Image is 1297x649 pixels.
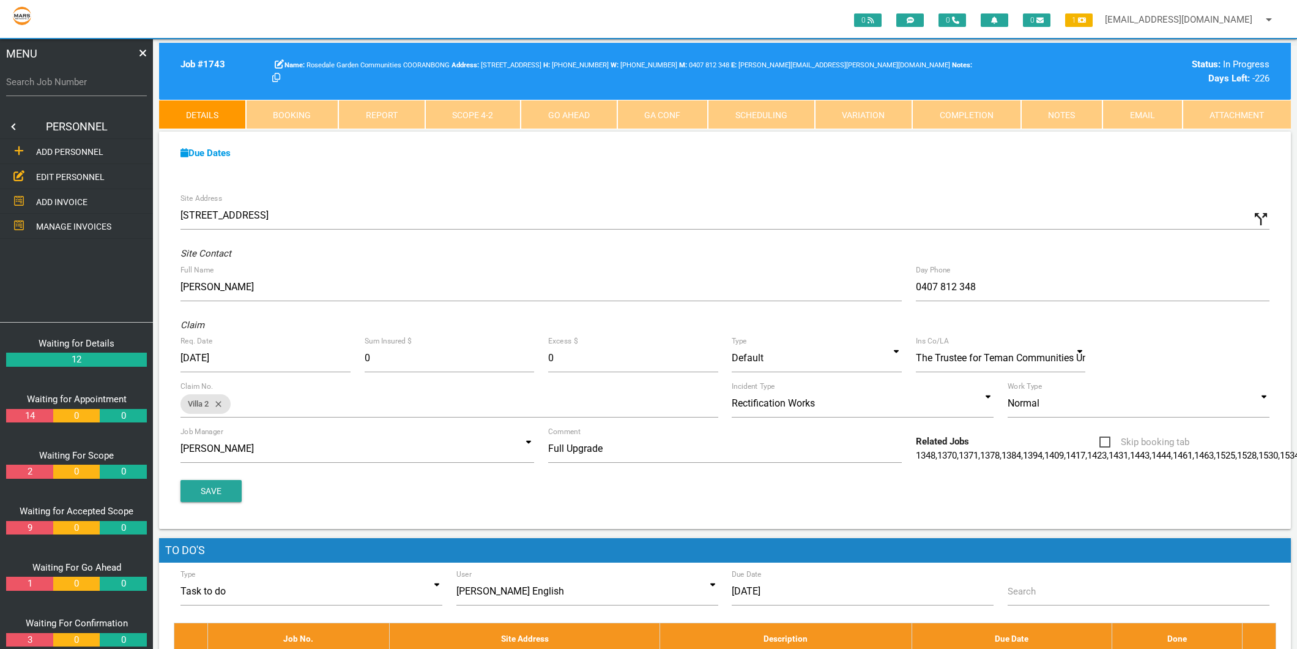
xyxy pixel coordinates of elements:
label: Req. Date [180,336,212,347]
a: 1423 [1087,450,1107,461]
label: Comment [548,426,581,437]
a: 0 [53,465,100,479]
a: Completion [912,100,1021,129]
b: Notes: [952,61,972,69]
b: Address: [452,61,479,69]
span: 1 [1065,13,1093,27]
div: In Progress -226 [1008,58,1269,85]
b: E: [731,61,737,69]
label: Job Manager [180,426,223,437]
a: Waiting For Confirmation [26,618,128,629]
a: 1348 [916,450,935,461]
label: Ins Co/LA [916,336,949,347]
label: Type [732,336,747,347]
a: 1530 [1258,450,1278,461]
a: Email [1102,100,1183,129]
i: close [209,394,223,414]
a: 1417 [1066,450,1085,461]
span: [PHONE_NUMBER] [611,61,677,69]
a: 1525 [1216,450,1235,461]
a: 0 [100,409,146,423]
span: [PERSON_NAME][EMAIL_ADDRESS][PERSON_NAME][DOMAIN_NAME] [731,61,950,69]
span: 0 [938,13,966,27]
label: Sum Insured $ [365,336,411,347]
label: Full Name [180,264,214,276]
a: Click here copy customer information. [272,73,280,84]
a: 0 [53,633,100,647]
span: Jamie [679,61,729,69]
a: Scope 4-2 [425,100,521,129]
a: 1528 [1237,450,1257,461]
a: 1409 [1044,450,1064,461]
a: 1463 [1194,450,1214,461]
a: 1394 [1023,450,1042,461]
span: Skip booking tab [1099,435,1189,450]
div: , , , , , , , , , , , , , , , , , , , , , , , , , , , , , , , , , , , [909,435,1092,462]
span: MENU [6,45,37,62]
i: Click to show custom address field [1252,210,1270,228]
a: Details [159,100,246,129]
label: Due Date [732,569,762,580]
a: Waiting for Accepted Scope [20,506,133,517]
b: Name: [284,61,305,69]
label: Excess $ [548,336,578,347]
span: Home phone [543,61,609,69]
b: Status: [1192,59,1221,70]
a: 0 [100,521,146,535]
a: 1384 [1002,450,1021,461]
a: 1443 [1130,450,1150,461]
a: 1431 [1109,450,1128,461]
a: 0 [100,577,146,591]
a: Report [338,100,425,129]
span: 0 [1023,13,1050,27]
a: Variation [815,100,913,129]
span: EDIT PERSONNEL [36,172,105,182]
label: Site Address [180,193,222,204]
a: 1378 [980,450,1000,461]
a: 0 [53,577,100,591]
a: 0 [53,409,100,423]
a: PERSONNEL [24,114,128,139]
span: 0 [854,13,882,27]
span: ADD INVOICE [36,197,87,206]
a: 1370 [937,450,957,461]
a: Waiting for Details [39,338,114,349]
span: ADD PERSONNEL [36,147,103,157]
i: Site Contact [180,248,231,259]
a: Due Dates [180,148,231,159]
a: 1461 [1173,450,1192,461]
button: Save [180,480,242,502]
label: Incident Type [732,381,775,392]
a: Booking [246,100,339,129]
a: 0 [53,521,100,535]
a: Waiting For Go Ahead [32,562,121,573]
b: M: [679,61,687,69]
i: Claim [180,320,204,331]
a: 9 [6,521,53,535]
b: Related Jobs [916,436,969,447]
b: Days Left: [1208,73,1250,84]
label: User [456,569,472,580]
img: s3file [12,6,32,26]
b: W: [611,61,619,69]
a: Go Ahead [521,100,617,129]
label: Search Job Number [6,75,147,89]
a: 14 [6,409,53,423]
a: 0 [100,465,146,479]
a: 1371 [959,450,978,461]
a: 2 [6,465,53,479]
a: 1444 [1151,450,1171,461]
label: Work Type [1008,381,1042,392]
a: Waiting for Appointment [27,394,127,405]
a: Notes [1021,100,1103,129]
b: H: [543,61,550,69]
a: Attachment [1183,100,1291,129]
label: Claim No. [180,381,214,392]
div: Villa 2 [180,394,231,414]
label: Type [180,569,196,580]
a: Scheduling [708,100,815,129]
a: 0 [100,633,146,647]
span: [STREET_ADDRESS] [452,61,541,69]
h1: To Do's [159,538,1291,563]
